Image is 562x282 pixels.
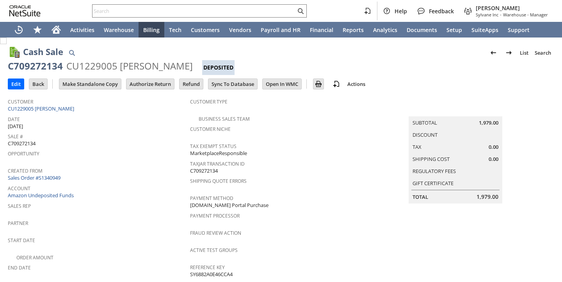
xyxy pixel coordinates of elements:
[190,150,247,157] span: MarketplaceResponsible
[9,22,28,37] a: Recent Records
[8,105,76,112] a: CU1229005 [PERSON_NAME]
[402,22,442,37] a: Documents
[489,48,498,57] img: Previous
[395,7,407,15] span: Help
[8,60,63,72] div: C709272134
[338,22,368,37] a: Reports
[8,79,24,89] input: Edit
[143,26,160,34] span: Billing
[409,104,502,116] caption: Summary
[344,80,368,87] a: Actions
[199,116,250,122] a: Business Sales Team
[14,25,23,34] svg: Recent Records
[413,168,456,175] a: Regulatory Fees
[23,45,63,58] h1: Cash Sale
[476,12,498,18] span: Sylvane Inc
[314,79,323,89] img: Print
[190,230,241,236] a: Fraud Review Action
[517,46,532,59] a: List
[413,131,438,138] a: Discount
[413,193,428,200] a: Total
[59,79,121,89] input: Make Standalone Copy
[99,22,139,37] a: Warehouse
[8,150,39,157] a: Opportunity
[479,119,498,127] span: 1,979.00
[471,26,498,34] span: SuiteApps
[310,26,333,34] span: Financial
[16,254,53,261] a: Order Amount
[407,26,437,34] span: Documents
[8,168,43,174] a: Created From
[446,26,462,34] span: Setup
[8,98,33,105] a: Customer
[413,119,437,126] a: Subtotal
[442,22,467,37] a: Setup
[368,22,402,37] a: Analytics
[28,22,47,37] div: Shortcuts
[139,22,164,37] a: Billing
[503,22,534,37] a: Support
[190,126,231,132] a: Customer Niche
[190,195,233,202] a: Payment Method
[180,79,203,89] input: Refund
[263,79,301,89] input: Open In WMC
[503,12,548,18] span: Warehouse - Manager
[190,178,247,184] a: Shipping Quote Errors
[126,79,174,89] input: Authorize Return
[9,5,41,16] svg: logo
[504,48,514,57] img: Next
[489,155,498,163] span: 0.00
[190,167,218,175] span: C709272134
[8,264,31,271] a: End Date
[413,180,454,187] a: Gift Certificate
[476,4,548,12] span: [PERSON_NAME]
[413,143,421,150] a: Tax
[224,22,256,37] a: Vendors
[296,6,305,16] svg: Search
[191,26,220,34] span: Customers
[261,26,301,34] span: Payroll and HR
[164,22,186,37] a: Tech
[8,203,31,209] a: Sales Rep
[104,26,134,34] span: Warehouse
[52,25,61,34] svg: Home
[33,25,42,34] svg: Shortcuts
[467,22,503,37] a: SuiteApps
[190,143,237,150] a: Tax Exempt Status
[190,98,228,105] a: Customer Type
[373,26,397,34] span: Analytics
[186,22,224,37] a: Customers
[190,161,245,167] a: TaxJar Transaction ID
[305,22,338,37] a: Financial
[8,185,30,192] a: Account
[190,247,238,253] a: Active Test Groups
[8,140,36,147] span: C709272134
[8,116,20,123] a: Date
[500,12,502,18] span: -
[8,123,23,130] span: [DATE]
[332,79,341,89] img: add-record.svg
[190,264,225,271] a: Reference Key
[489,143,498,151] span: 0.00
[343,26,364,34] span: Reports
[532,46,554,59] a: Search
[8,174,62,181] a: Sales Order #S1340949
[190,212,240,219] a: Payment Processor
[169,26,181,34] span: Tech
[29,79,47,89] input: Back
[190,271,233,278] span: SY6882A0E46CCA4
[47,22,66,37] a: Home
[413,155,450,162] a: Shipping Cost
[8,237,35,244] a: Start Date
[8,220,28,227] a: Partner
[92,6,296,16] input: Search
[313,79,324,89] input: Print
[429,7,454,15] span: Feedback
[8,133,23,140] a: Sale #
[190,202,269,209] span: [DOMAIN_NAME] Portal Purchase
[229,26,251,34] span: Vendors
[66,60,193,72] div: CU1229005 [PERSON_NAME]
[508,26,530,34] span: Support
[67,48,76,57] img: Quick Find
[256,22,305,37] a: Payroll and HR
